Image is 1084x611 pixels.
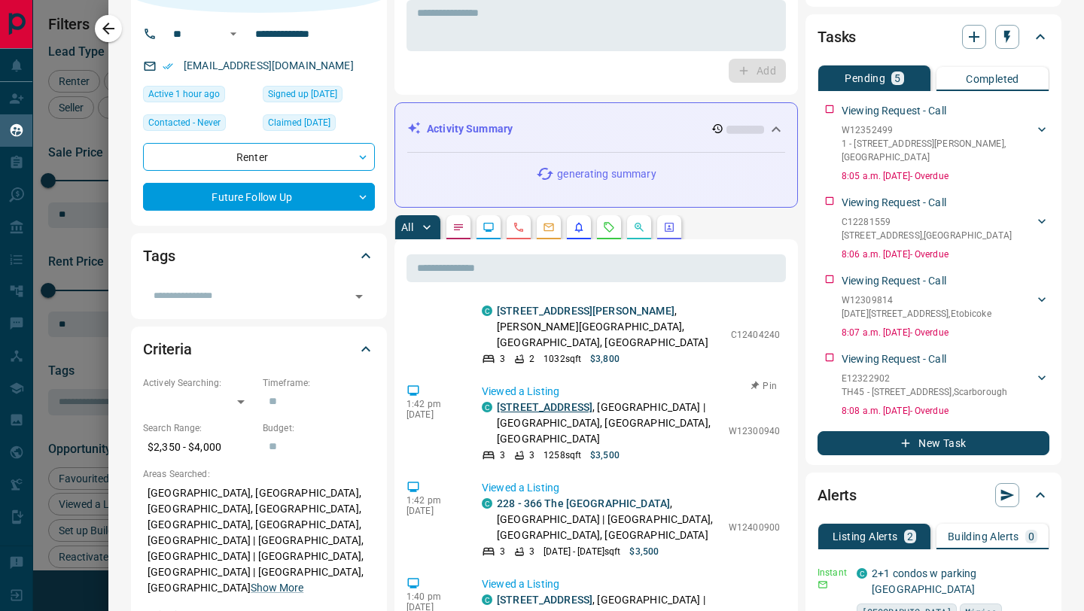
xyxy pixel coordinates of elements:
p: $2,350 - $4,000 [143,435,255,460]
svg: Calls [513,221,525,233]
p: 1258 sqft [544,448,581,462]
p: 1 - [STREET_ADDRESS][PERSON_NAME] , [GEOGRAPHIC_DATA] [842,137,1034,164]
p: 1:42 pm [406,495,459,506]
p: 3 [500,352,505,366]
svg: Agent Actions [663,221,675,233]
span: Contacted - Never [148,115,221,130]
p: 3 [529,448,534,462]
a: 2+1 condos w parking [GEOGRAPHIC_DATA] [872,567,977,595]
div: condos.ca [482,305,492,316]
p: 1:40 pm [406,591,459,602]
p: [GEOGRAPHIC_DATA], [GEOGRAPHIC_DATA], [GEOGRAPHIC_DATA], [GEOGRAPHIC_DATA], [GEOGRAPHIC_DATA], [G... [143,481,375,600]
p: , [GEOGRAPHIC_DATA] | [GEOGRAPHIC_DATA], [GEOGRAPHIC_DATA], [GEOGRAPHIC_DATA] [497,400,721,447]
a: [STREET_ADDRESS] [497,594,592,606]
p: All [401,222,413,233]
span: Claimed [DATE] [268,115,330,130]
button: New Task [818,431,1049,455]
div: W12309814[DATE][STREET_ADDRESS],Etobicoke [842,290,1049,324]
p: Instant [818,566,848,579]
div: Fri Aug 22 2025 [263,86,375,107]
p: Budget: [263,421,375,435]
p: Viewing Request - Call [842,273,946,289]
p: 0 [1028,531,1034,542]
span: Signed up [DATE] [268,87,337,102]
p: 8:07 a.m. [DATE] - Overdue [842,326,1049,339]
p: $3,500 [590,448,620,462]
p: W12309814 [842,293,991,307]
svg: Notes [452,221,464,233]
p: 3 [500,448,505,462]
p: Listing Alerts [833,531,898,542]
div: W123524991 - [STREET_ADDRESS][PERSON_NAME],[GEOGRAPHIC_DATA] [842,120,1049,167]
p: , [PERSON_NAME][GEOGRAPHIC_DATA], [GEOGRAPHIC_DATA], [GEOGRAPHIC_DATA] [497,303,723,351]
p: 8:06 a.m. [DATE] - Overdue [842,248,1049,261]
h2: Criteria [143,337,192,361]
svg: Opportunities [633,221,645,233]
p: , [GEOGRAPHIC_DATA] | [GEOGRAPHIC_DATA], [GEOGRAPHIC_DATA], [GEOGRAPHIC_DATA] [497,496,721,543]
p: Viewing Request - Call [842,103,946,119]
svg: Requests [603,221,615,233]
div: condos.ca [857,568,867,579]
p: Viewed a Listing [482,384,780,400]
p: Pending [845,73,885,84]
div: condos.ca [482,498,492,509]
p: 2 [529,352,534,366]
div: Alerts [818,477,1049,513]
p: [DATE] [406,409,459,420]
div: Fri Aug 22 2025 [263,114,375,135]
p: Actively Searching: [143,376,255,390]
p: Areas Searched: [143,467,375,481]
p: TH45 - [STREET_ADDRESS] , Scarborough [842,385,1007,399]
p: C12404240 [731,328,780,342]
p: Viewing Request - Call [842,351,946,367]
p: 3 [500,545,505,558]
svg: Listing Alerts [573,221,585,233]
a: [STREET_ADDRESS] [497,401,592,413]
p: W12400900 [729,521,780,534]
p: Building Alerts [948,531,1019,542]
p: Viewed a Listing [482,480,780,496]
p: 5 [894,73,900,84]
p: [DATE][STREET_ADDRESS] , Etobicoke [842,307,991,321]
p: Viewing Request - Call [842,195,946,211]
div: condos.ca [482,402,492,412]
p: generating summary [557,166,656,182]
p: [STREET_ADDRESS] , [GEOGRAPHIC_DATA] [842,229,1012,242]
p: W12352499 [842,123,1034,137]
p: 8:08 a.m. [DATE] - Overdue [842,404,1049,418]
div: Activity Summary [407,115,785,143]
p: $3,500 [629,545,659,558]
div: Future Follow Up [143,183,375,211]
h2: Alerts [818,483,857,507]
a: [EMAIL_ADDRESS][DOMAIN_NAME] [184,59,354,71]
div: E12322902TH45 - [STREET_ADDRESS],Scarborough [842,369,1049,402]
p: Completed [966,74,1019,84]
p: Search Range: [143,421,255,435]
div: Tasks [818,19,1049,55]
p: Timeframe: [263,376,375,390]
button: Pin [742,379,786,393]
p: 3 [529,545,534,558]
button: Open [349,286,370,307]
svg: Lead Browsing Activity [483,221,495,233]
div: Criteria [143,331,375,367]
p: $3,800 [590,352,620,366]
span: Active 1 hour ago [148,87,220,102]
a: [STREET_ADDRESS][PERSON_NAME] [497,305,674,317]
svg: Email Verified [163,61,173,71]
svg: Email [818,579,828,590]
p: [DATE] - [DATE] sqft [544,545,620,558]
p: C12281559 [842,215,1012,229]
div: C12281559[STREET_ADDRESS],[GEOGRAPHIC_DATA] [842,212,1049,245]
div: Mon Sep 15 2025 [143,86,255,107]
div: Tags [143,238,375,274]
button: Open [224,25,242,43]
button: Show More [251,580,303,596]
p: 1:42 pm [406,399,459,409]
p: Activity Summary [427,121,513,137]
div: Renter [143,143,375,171]
p: 1032 sqft [544,352,581,366]
h2: Tasks [818,25,856,49]
h2: Tags [143,244,175,268]
p: [DATE] [406,506,459,516]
